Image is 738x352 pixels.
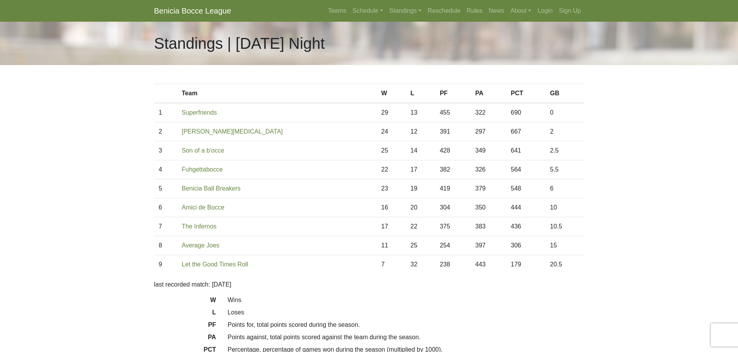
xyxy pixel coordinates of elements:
[471,236,506,255] td: 397
[154,122,177,141] td: 2
[182,185,241,192] a: Benicia Ball Breakers
[545,84,584,103] th: GB
[386,3,425,19] a: Standings
[471,141,506,160] td: 349
[435,255,471,274] td: 238
[406,179,435,198] td: 19
[222,333,590,342] dd: Points against, total points scored against the team during the season.
[406,255,435,274] td: 32
[406,84,435,103] th: L
[349,3,386,19] a: Schedule
[464,3,486,19] a: Rules
[435,160,471,179] td: 382
[377,236,406,255] td: 11
[154,179,177,198] td: 5
[534,3,556,19] a: Login
[154,160,177,179] td: 4
[154,236,177,255] td: 8
[182,128,283,135] a: [PERSON_NAME][MEDICAL_DATA]
[182,204,224,211] a: Amici de Bocce
[377,160,406,179] td: 22
[507,3,535,19] a: About
[148,333,222,345] dt: PA
[154,255,177,274] td: 9
[471,122,506,141] td: 297
[471,103,506,122] td: 322
[545,236,584,255] td: 15
[377,122,406,141] td: 24
[545,179,584,198] td: 6
[377,217,406,236] td: 17
[148,320,222,333] dt: PF
[545,160,584,179] td: 5.5
[435,198,471,217] td: 304
[182,166,223,173] a: Fuhgettabocce
[471,160,506,179] td: 326
[148,295,222,308] dt: W
[377,141,406,160] td: 25
[154,103,177,122] td: 1
[471,255,506,274] td: 443
[545,122,584,141] td: 2
[406,122,435,141] td: 12
[154,3,231,19] a: Benicia Bocce League
[425,3,464,19] a: Reschedule
[154,141,177,160] td: 3
[545,198,584,217] td: 10
[222,295,590,305] dd: Wins
[377,179,406,198] td: 23
[545,141,584,160] td: 2.5
[486,3,507,19] a: News
[377,84,406,103] th: W
[406,236,435,255] td: 25
[435,179,471,198] td: 419
[154,217,177,236] td: 7
[435,217,471,236] td: 375
[154,280,584,289] p: last recorded match: [DATE]
[435,236,471,255] td: 254
[154,198,177,217] td: 6
[154,34,325,53] h1: Standings | [DATE] Night
[222,308,590,317] dd: Loses
[435,103,471,122] td: 455
[506,103,545,122] td: 690
[435,122,471,141] td: 391
[556,3,584,19] a: Sign Up
[406,198,435,217] td: 20
[377,255,406,274] td: 7
[182,261,248,268] a: Let the Good Times Roll
[377,103,406,122] td: 29
[506,179,545,198] td: 548
[182,223,217,230] a: The Infernos
[182,147,224,154] a: Son of a b'occe
[545,255,584,274] td: 20.5
[406,141,435,160] td: 14
[435,84,471,103] th: PF
[148,308,222,320] dt: L
[182,109,217,116] a: Superfriends
[506,84,545,103] th: PCT
[506,122,545,141] td: 667
[506,255,545,274] td: 179
[177,84,377,103] th: Team
[471,84,506,103] th: PA
[325,3,349,19] a: Teams
[545,103,584,122] td: 0
[545,217,584,236] td: 10.5
[471,217,506,236] td: 383
[506,236,545,255] td: 306
[506,160,545,179] td: 564
[406,217,435,236] td: 22
[471,179,506,198] td: 379
[182,242,220,249] a: Average Joes
[506,198,545,217] td: 444
[435,141,471,160] td: 428
[506,217,545,236] td: 436
[471,198,506,217] td: 350
[406,103,435,122] td: 13
[377,198,406,217] td: 16
[222,320,590,330] dd: Points for, total points scored during the season.
[506,141,545,160] td: 641
[406,160,435,179] td: 17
